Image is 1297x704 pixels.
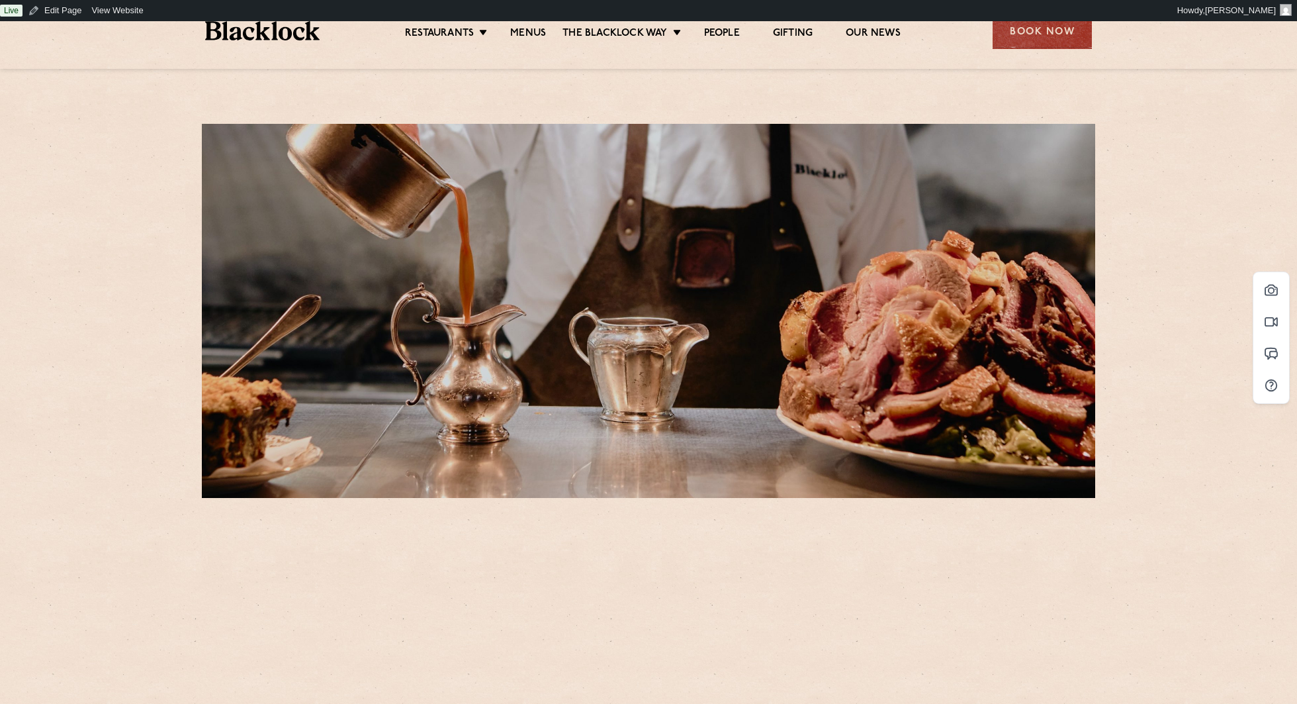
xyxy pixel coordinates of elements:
[405,27,474,42] a: Restaurants
[510,27,546,42] a: Menus
[1205,5,1276,15] span: [PERSON_NAME]
[562,27,667,42] a: The Blacklock Way
[205,21,320,40] img: BL_Textured_Logo-footer-cropped.svg
[993,13,1092,49] div: Book Now
[704,27,740,42] a: People
[846,27,901,42] a: Our News
[773,27,813,42] a: Gifting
